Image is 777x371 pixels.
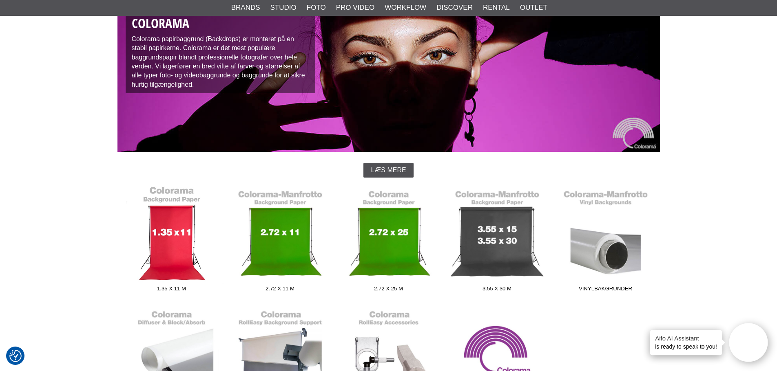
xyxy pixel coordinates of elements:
button: Samtykkepræferencer [9,349,22,363]
a: Studio [270,2,297,13]
div: is ready to speak to you! [650,330,722,355]
h4: Aifo AI Assistant [655,334,717,342]
a: Outlet [520,2,547,13]
a: Vinylbakgrunder [551,186,660,296]
span: 2.72 x 25 m [334,285,443,296]
a: 3.55 x 30 m [443,186,551,296]
a: Workflow [385,2,426,13]
h1: Colorama [132,14,310,33]
a: Foto [307,2,326,13]
div: Colorama papirbaggrund (Backdrops) er monteret på en stabil papirkerne. Colorama er det mest popu... [126,8,316,93]
a: 1.35 x 11 m [117,186,226,296]
span: Læs mere [371,167,406,174]
a: 2.72 x 11 m [226,186,334,296]
a: Rental [483,2,510,13]
a: Discover [436,2,473,13]
span: 1.35 x 11 m [117,285,226,296]
span: 3.55 x 30 m [443,285,551,296]
span: 2.72 x 11 m [226,285,334,296]
img: Revisit consent button [9,350,22,362]
a: 2.72 x 25 m [334,186,443,296]
a: Brands [231,2,260,13]
a: Pro Video [336,2,374,13]
span: Vinylbakgrunder [551,285,660,296]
